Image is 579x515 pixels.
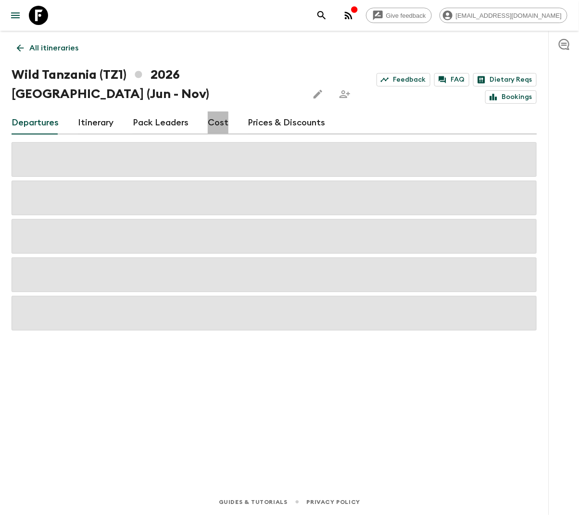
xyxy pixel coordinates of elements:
[78,111,113,135] a: Itinerary
[12,65,301,104] h1: Wild Tanzania (TZ1) 2026 [GEOGRAPHIC_DATA] (Jun - Nov)
[381,12,431,19] span: Give feedback
[377,73,430,86] a: Feedback
[434,73,469,86] a: FAQ
[12,38,84,58] a: All itineraries
[6,6,25,25] button: menu
[12,111,59,135] a: Departures
[307,497,360,507] a: Privacy Policy
[485,90,537,104] a: Bookings
[133,111,189,135] a: Pack Leaders
[308,85,327,104] button: Edit this itinerary
[248,111,325,135] a: Prices & Discounts
[312,6,331,25] button: search adventures
[366,8,432,23] a: Give feedback
[473,73,537,86] a: Dietary Reqs
[208,111,228,135] a: Cost
[29,42,78,54] p: All itineraries
[219,497,288,507] a: Guides & Tutorials
[335,85,354,104] span: Share this itinerary
[440,8,567,23] div: [EMAIL_ADDRESS][DOMAIN_NAME]
[451,12,567,19] span: [EMAIL_ADDRESS][DOMAIN_NAME]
